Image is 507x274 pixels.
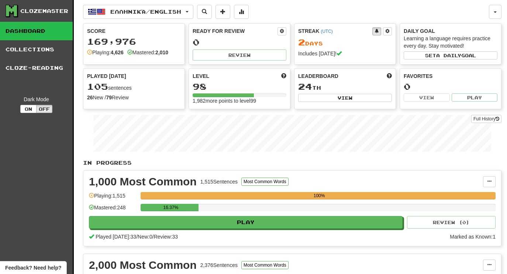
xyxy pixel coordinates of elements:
[281,72,286,80] span: Score more points to level up
[96,234,136,240] span: Played [DATE]: 33
[241,261,289,269] button: Most Common Words
[404,72,497,80] div: Favorites
[450,233,496,240] div: Marked as Known: 1
[298,50,392,57] div: Includes [DATE]!
[87,72,126,80] span: Played [DATE]
[152,234,154,240] span: /
[110,8,181,15] span: Ελληνικά / English
[87,27,181,35] div: Score
[83,159,501,167] p: In Progress
[89,216,403,229] button: Play
[89,176,197,187] div: 1,000 Most Common
[87,37,181,46] div: 169,976
[471,115,501,123] a: Full History
[298,94,392,102] button: View
[138,234,152,240] span: New: 0
[452,93,498,102] button: Play
[298,81,312,92] span: 24
[404,35,497,49] div: Learning a language requires practice every day. Stay motivated!
[36,105,52,113] button: Off
[321,29,332,34] a: (UTC)
[193,27,277,35] div: Ready for Review
[404,51,497,59] button: Seta dailygoal
[234,5,249,19] button: More stats
[193,97,286,105] div: 1,982 more points to level 99
[404,27,497,35] div: Daily Goal
[89,260,197,271] div: 2,000 Most Common
[87,94,181,101] div: New / Review
[241,178,289,186] button: Most Common Words
[298,37,305,47] span: 2
[200,178,238,185] div: 1,515 Sentences
[298,38,392,47] div: Day s
[298,72,338,80] span: Leaderboard
[20,7,68,15] div: Clozemaster
[89,192,137,204] div: Playing: 1,515
[87,49,124,56] div: Playing:
[111,49,124,55] strong: 4,626
[127,49,168,56] div: Mastered:
[193,72,209,80] span: Level
[154,234,178,240] span: Review: 33
[404,93,450,102] button: View
[83,5,193,19] button: Ελληνικά/English
[143,204,199,211] div: 16.37%
[436,53,461,58] span: a daily
[89,204,137,216] div: Mastered: 248
[197,5,212,19] button: Search sentences
[200,261,238,269] div: 2,376 Sentences
[87,82,181,92] div: sentences
[20,105,37,113] button: On
[298,82,392,92] div: th
[215,5,230,19] button: Add sentence to collection
[193,82,286,91] div: 98
[387,72,392,80] span: This week in points, UTC
[6,96,67,103] div: Dark Mode
[407,216,496,229] button: Review (0)
[106,95,112,100] strong: 79
[298,27,372,35] div: Streak
[136,234,138,240] span: /
[87,81,108,92] span: 105
[193,38,286,47] div: 0
[5,264,61,271] span: Open feedback widget
[193,49,286,61] button: Review
[155,49,168,55] strong: 2,010
[143,192,496,199] div: 100%
[404,82,497,91] div: 0
[87,95,93,100] strong: 26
